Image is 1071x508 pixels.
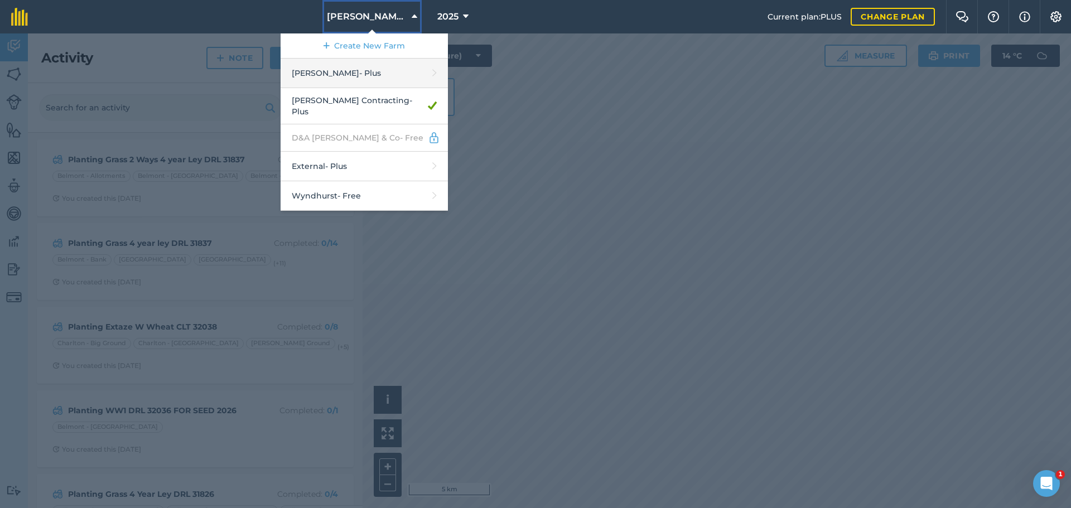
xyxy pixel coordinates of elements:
[281,124,448,152] a: D&A [PERSON_NAME] & Co- Free
[768,11,842,23] span: Current plan : PLUS
[1019,10,1030,23] img: svg+xml;base64,PHN2ZyB4bWxucz0iaHR0cDovL3d3dy53My5vcmcvMjAwMC9zdmciIHdpZHRoPSIxNyIgaGVpZ2h0PSIxNy...
[956,11,969,22] img: Two speech bubbles overlapping with the left bubble in the forefront
[281,59,448,88] a: [PERSON_NAME]- Plus
[281,88,448,124] a: [PERSON_NAME] Contracting- Plus
[1049,11,1063,22] img: A cog icon
[987,11,1000,22] img: A question mark icon
[1033,470,1060,497] iframe: Intercom live chat
[281,33,448,59] a: Create New Farm
[11,8,28,26] img: fieldmargin Logo
[1056,470,1065,479] span: 1
[851,8,935,26] a: Change plan
[281,181,448,211] a: Wyndhurst- Free
[437,10,459,23] span: 2025
[281,152,448,181] a: External- Plus
[327,10,407,23] span: [PERSON_NAME] Contracting
[428,131,440,144] img: svg+xml;base64,PD94bWwgdmVyc2lvbj0iMS4wIiBlbmNvZGluZz0idXRmLTgiPz4KPCEtLSBHZW5lcmF0b3I6IEFkb2JlIE...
